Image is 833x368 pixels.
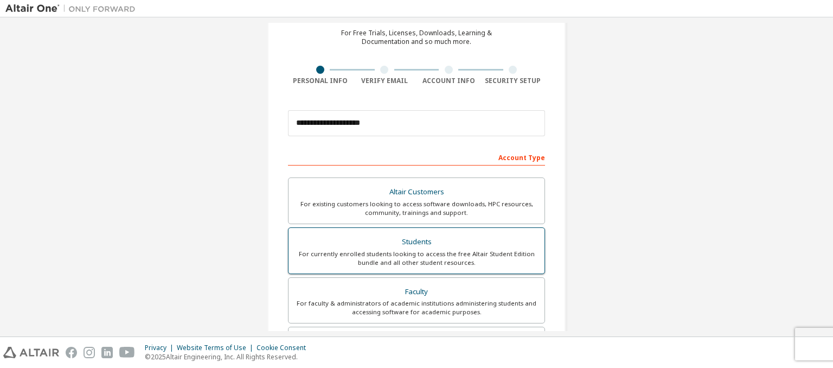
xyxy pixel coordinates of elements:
[295,185,538,200] div: Altair Customers
[177,344,257,352] div: Website Terms of Use
[481,77,546,85] div: Security Setup
[288,148,545,166] div: Account Type
[101,347,113,358] img: linkedin.svg
[5,3,141,14] img: Altair One
[341,29,492,46] div: For Free Trials, Licenses, Downloads, Learning & Documentation and so much more.
[145,344,177,352] div: Privacy
[84,347,95,358] img: instagram.svg
[295,250,538,267] div: For currently enrolled students looking to access the free Altair Student Edition bundle and all ...
[353,77,417,85] div: Verify Email
[3,347,59,358] img: altair_logo.svg
[295,284,538,300] div: Faculty
[119,347,135,358] img: youtube.svg
[145,352,312,361] p: © 2025 Altair Engineering, Inc. All Rights Reserved.
[295,200,538,217] div: For existing customers looking to access software downloads, HPC resources, community, trainings ...
[288,77,353,85] div: Personal Info
[295,234,538,250] div: Students
[295,299,538,316] div: For faculty & administrators of academic institutions administering students and accessing softwa...
[416,77,481,85] div: Account Info
[66,347,77,358] img: facebook.svg
[257,344,312,352] div: Cookie Consent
